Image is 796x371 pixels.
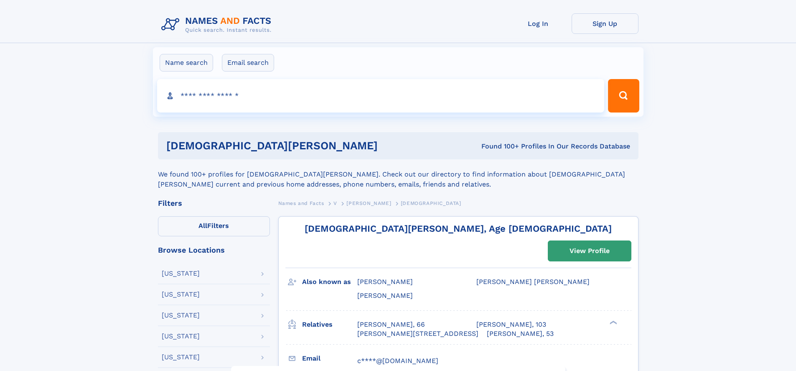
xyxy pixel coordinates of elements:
[357,292,413,299] span: [PERSON_NAME]
[158,13,278,36] img: Logo Names and Facts
[162,312,200,319] div: [US_STATE]
[346,198,391,208] a: [PERSON_NAME]
[158,200,270,207] div: Filters
[222,54,274,72] label: Email search
[162,333,200,340] div: [US_STATE]
[346,200,391,206] span: [PERSON_NAME]
[487,329,554,338] a: [PERSON_NAME], 53
[158,159,638,189] div: We found 100+ profiles for [DEMOGRAPHIC_DATA][PERSON_NAME]. Check out our directory to find infor...
[162,291,200,298] div: [US_STATE]
[302,351,357,366] h3: Email
[302,317,357,332] h3: Relatives
[162,354,200,361] div: [US_STATE]
[302,275,357,289] h3: Also known as
[476,320,546,329] a: [PERSON_NAME], 103
[430,142,630,151] div: Found 100+ Profiles In Our Records Database
[333,198,337,208] a: V
[608,79,639,113] button: Search Button
[572,13,638,34] a: Sign Up
[357,329,478,338] a: [PERSON_NAME][STREET_ADDRESS]
[401,200,461,206] span: [DEMOGRAPHIC_DATA]
[162,270,200,277] div: [US_STATE]
[570,241,610,261] div: View Profile
[158,246,270,254] div: Browse Locations
[548,241,631,261] a: View Profile
[357,320,425,329] a: [PERSON_NAME], 66
[157,79,605,113] input: search input
[305,223,612,234] a: [DEMOGRAPHIC_DATA][PERSON_NAME], Age [DEMOGRAPHIC_DATA]
[198,222,207,230] span: All
[505,13,572,34] a: Log In
[160,54,213,72] label: Name search
[476,278,590,286] span: [PERSON_NAME] [PERSON_NAME]
[608,320,618,325] div: ❯
[278,198,324,208] a: Names and Facts
[166,141,430,151] h1: [DEMOGRAPHIC_DATA][PERSON_NAME]
[357,278,413,286] span: [PERSON_NAME]
[333,200,337,206] span: V
[158,216,270,236] label: Filters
